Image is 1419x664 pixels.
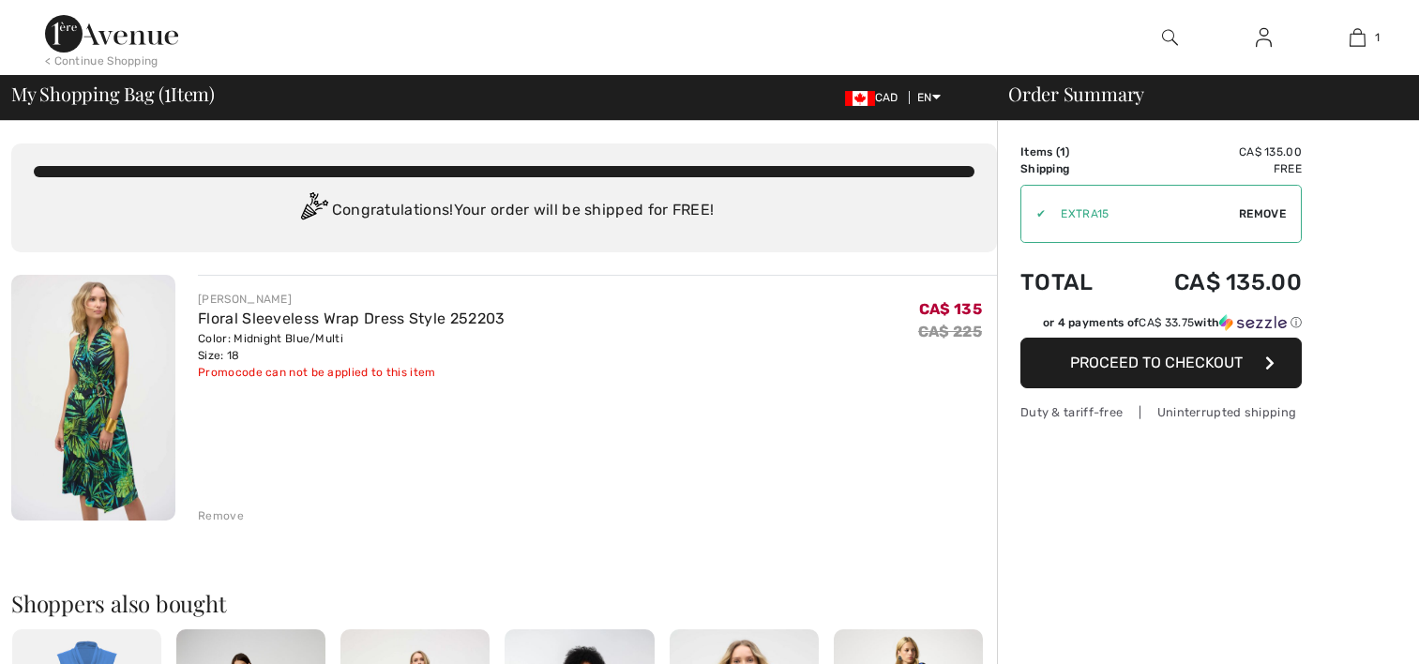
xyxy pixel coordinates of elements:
div: Promocode can not be applied to this item [198,364,505,381]
a: Sign In [1241,26,1287,50]
img: Floral Sleeveless Wrap Dress Style 252203 [11,275,175,521]
td: CA$ 135.00 [1123,143,1302,160]
input: Promo code [1046,186,1239,242]
span: CA$ 33.75 [1139,316,1194,329]
span: Proceed to Checkout [1070,354,1243,371]
img: My Bag [1350,26,1366,49]
img: 1ère Avenue [45,15,178,53]
a: 1 [1311,26,1403,49]
img: Canadian Dollar [845,91,875,106]
a: Floral Sleeveless Wrap Dress Style 252203 [198,309,505,327]
div: [PERSON_NAME] [198,291,505,308]
td: Items ( ) [1020,143,1123,160]
h2: Shoppers also bought [11,592,997,614]
div: or 4 payments of with [1043,314,1302,331]
div: Duty & tariff-free | Uninterrupted shipping [1020,403,1302,421]
img: Congratulation2.svg [294,192,332,230]
s: CA$ 225 [918,323,982,340]
div: Congratulations! Your order will be shipped for FREE! [34,192,974,230]
td: Free [1123,160,1302,177]
div: ✔ [1021,205,1046,222]
div: Order Summary [986,84,1408,103]
span: EN [917,91,941,104]
span: Remove [1239,205,1286,222]
div: Remove [198,507,244,524]
button: Proceed to Checkout [1020,338,1302,388]
div: Color: Midnight Blue/Multi Size: 18 [198,330,505,364]
span: 1 [164,80,171,104]
span: CAD [845,91,906,104]
span: 1 [1375,29,1380,46]
span: 1 [1060,145,1065,158]
td: Total [1020,250,1123,314]
img: My Info [1256,26,1272,49]
div: or 4 payments ofCA$ 33.75withSezzle Click to learn more about Sezzle [1020,314,1302,338]
span: CA$ 135 [919,300,982,318]
td: Shipping [1020,160,1123,177]
img: Sezzle [1219,314,1287,331]
div: < Continue Shopping [45,53,159,69]
td: CA$ 135.00 [1123,250,1302,314]
span: My Shopping Bag ( Item) [11,84,215,103]
img: search the website [1162,26,1178,49]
